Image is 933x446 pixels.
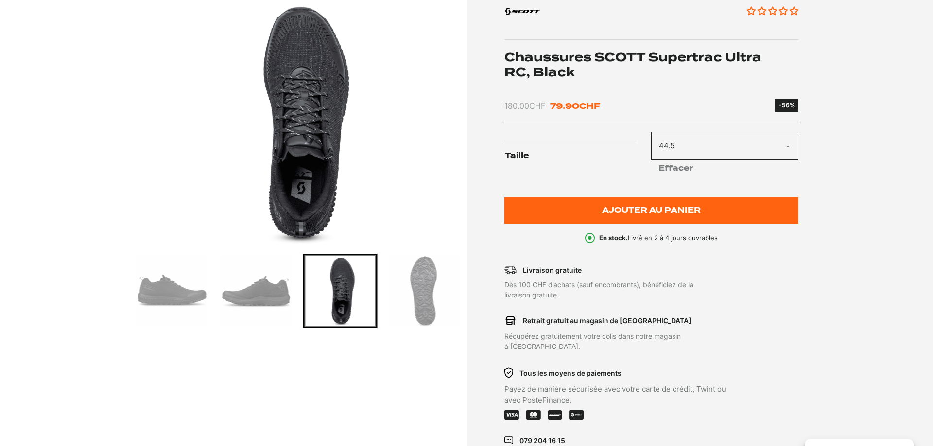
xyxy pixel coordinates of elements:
[599,234,628,242] b: En stock.
[523,265,582,275] p: Livraison gratuite
[602,206,701,215] span: Ajouter au panier
[523,315,691,326] p: Retrait gratuit au magasin de [GEOGRAPHIC_DATA]
[219,254,293,328] div: Go to slide 4
[135,1,462,244] div: 5 of 6
[504,101,545,111] bdi: 180.00
[504,197,799,224] button: Ajouter au panier
[519,368,622,378] p: Tous les moyens de paiements
[504,384,740,406] p: Payez de manière sécurisée avec votre carte de crédit, Twint ou avec PosteFinance.
[504,331,740,351] p: Récupérez gratuitement votre colis dans notre magasin à [GEOGRAPHIC_DATA].
[135,254,209,328] div: Go to slide 3
[303,254,378,328] div: Go to slide 5
[504,280,740,300] p: Dès 100 CHF d’achats (sauf encombrants), bénéficiez de la livraison gratuite.
[387,254,462,328] div: Go to slide 6
[599,233,718,243] p: Livré en 2 à 4 jours ouvrables
[550,101,600,111] bdi: 79.90
[651,160,798,178] a: Effacer les options
[519,435,565,446] p: 079 204 16 15
[529,101,545,111] span: CHF
[779,101,795,110] div: -56%
[579,101,600,111] span: CHF
[505,141,651,171] label: Taille
[504,50,799,80] h1: Chaussures SCOTT Supertrac Ultra RC, Black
